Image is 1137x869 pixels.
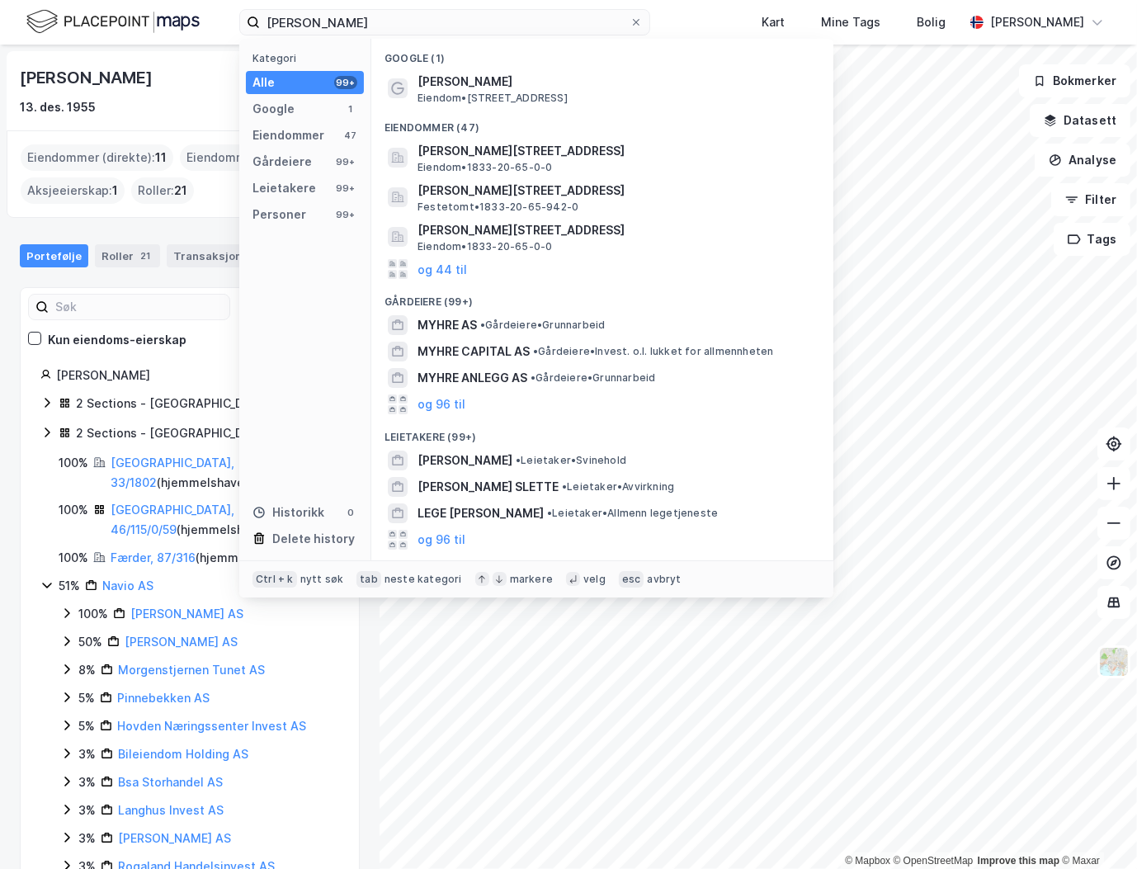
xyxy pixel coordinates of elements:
[334,76,357,89] div: 99+
[978,855,1059,867] a: Improve this map
[21,177,125,204] div: Aksjeeierskap :
[334,182,357,195] div: 99+
[95,244,160,267] div: Roller
[821,12,880,32] div: Mine Tags
[510,573,553,586] div: markere
[56,366,339,385] div: [PERSON_NAME]
[252,73,275,92] div: Alle
[48,330,186,350] div: Kun eiendoms-eierskap
[118,775,223,789] a: Bsa Storhandel AS
[59,576,80,596] div: 51%
[344,102,357,116] div: 1
[418,530,465,550] button: og 96 til
[344,129,357,142] div: 47
[894,855,974,867] a: OpenStreetMap
[117,691,210,705] a: Pinnebekken AS
[547,507,718,520] span: Leietaker • Allmenn legetjeneste
[418,394,465,414] button: og 96 til
[20,244,88,267] div: Portefølje
[356,571,381,588] div: tab
[111,548,291,568] div: ( hjemmelshaver )
[111,453,339,493] div: ( hjemmelshaver )
[26,7,200,36] img: logo.f888ab2527a4732fd821a326f86c7f29.svg
[174,181,187,201] span: 21
[418,72,814,92] span: [PERSON_NAME]
[385,573,462,586] div: neste kategori
[344,506,357,519] div: 0
[990,12,1084,32] div: [PERSON_NAME]
[252,571,297,588] div: Ctrl + k
[418,92,568,105] span: Eiendom • [STREET_ADDRESS]
[111,456,234,489] a: [GEOGRAPHIC_DATA], 33/1802
[917,12,946,32] div: Bolig
[118,663,265,677] a: Morgenstjernen Tunet AS
[371,553,833,583] div: Personer (99+)
[20,97,96,117] div: 13. des. 1955
[418,181,814,201] span: [PERSON_NAME][STREET_ADDRESS]
[480,319,485,331] span: •
[1051,183,1130,216] button: Filter
[1098,646,1130,678] img: Z
[418,220,814,240] span: [PERSON_NAME][STREET_ADDRESS]
[516,454,626,467] span: Leietaker • Svinehold
[167,244,288,267] div: Transaksjoner
[272,529,355,549] div: Delete history
[21,144,173,171] div: Eiendommer (direkte) :
[102,579,153,593] a: Navio AS
[137,248,153,264] div: 21
[130,607,243,621] a: [PERSON_NAME] AS
[78,801,96,820] div: 3%
[334,155,357,168] div: 99+
[533,345,773,358] span: Gårdeiere • Invest. o.l. lukket for allmennheten
[334,208,357,221] div: 99+
[371,418,833,447] div: Leietakere (99+)
[78,660,96,680] div: 8%
[300,573,344,586] div: nytt søk
[480,319,605,332] span: Gårdeiere • Grunnarbeid
[619,571,644,588] div: esc
[562,480,674,494] span: Leietaker • Avvirkning
[418,259,467,279] button: og 44 til
[1035,144,1130,177] button: Analyse
[131,177,194,204] div: Roller :
[78,604,108,624] div: 100%
[252,99,295,119] div: Google
[111,503,234,536] a: [GEOGRAPHIC_DATA], 46/115/0/59
[418,201,578,214] span: Festetomt • 1833-20-65-942-0
[111,550,196,564] a: Færder, 87/316
[112,181,118,201] span: 1
[418,451,512,470] span: [PERSON_NAME]
[260,10,630,35] input: Søk på adresse, matrikkel, gårdeiere, leietakere eller personer
[59,453,88,473] div: 100%
[252,503,324,522] div: Historikk
[59,500,88,520] div: 100%
[78,632,102,652] div: 50%
[111,500,339,540] div: ( hjemmelshaver )
[418,240,552,253] span: Eiendom • 1833-20-65-0-0
[76,394,324,413] div: 2 Sections - [GEOGRAPHIC_DATA], 228/573
[78,772,96,792] div: 3%
[78,829,96,848] div: 3%
[418,342,530,361] span: MYHRE CAPITAL AS
[125,635,238,649] a: [PERSON_NAME] AS
[252,125,324,145] div: Eiendommer
[78,744,96,764] div: 3%
[118,747,248,761] a: Bileiendom Holding AS
[371,108,833,138] div: Eiendommer (47)
[76,423,323,443] div: 2 Sections - [GEOGRAPHIC_DATA], 229/133
[418,503,544,523] span: LEGE [PERSON_NAME]
[1054,790,1137,869] iframe: Chat Widget
[78,688,95,708] div: 5%
[118,831,231,845] a: [PERSON_NAME] AS
[20,64,155,91] div: [PERSON_NAME]
[252,52,364,64] div: Kategori
[59,548,88,568] div: 100%
[531,371,535,384] span: •
[252,178,316,198] div: Leietakere
[547,507,552,519] span: •
[562,480,567,493] span: •
[418,368,527,388] span: MYHRE ANLEGG AS
[117,719,306,733] a: Hovden Næringssenter Invest AS
[845,855,890,867] a: Mapbox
